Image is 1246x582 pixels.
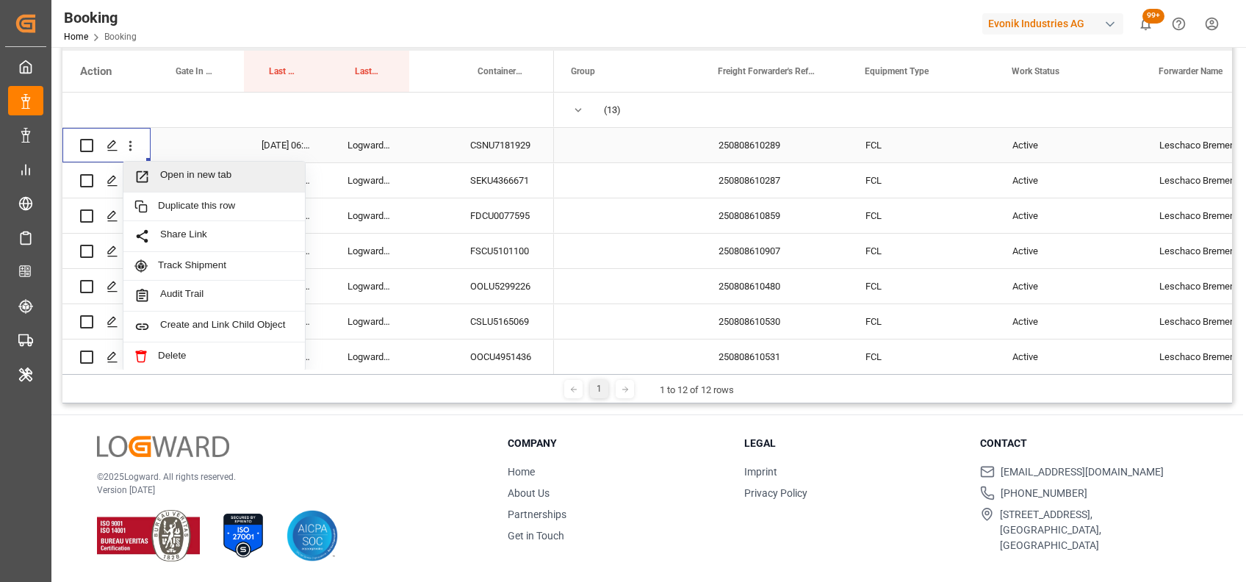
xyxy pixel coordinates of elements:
[97,510,200,561] img: ISO 9001 & ISO 14001 Certification
[508,530,564,542] a: Get in Touch
[995,128,1142,162] div: Active
[1129,7,1162,40] button: show 163 new notifications
[330,339,409,374] div: Logward System
[330,163,409,198] div: Logward System
[590,380,608,398] div: 1
[508,487,550,499] a: About Us
[848,198,995,233] div: FCL
[355,66,378,76] span: Last Opened By
[269,66,299,76] span: Last Opened Date
[453,269,554,303] div: OOLU5299226
[64,7,137,29] div: Booking
[64,32,88,42] a: Home
[453,198,554,233] div: FDCU0077595
[453,339,554,374] div: OOCU4951436
[1001,464,1164,480] span: [EMAIL_ADDRESS][DOMAIN_NAME]
[660,383,734,398] div: 1 to 12 of 12 rows
[62,339,554,375] div: Press SPACE to select this row.
[62,269,554,304] div: Press SPACE to select this row.
[244,128,330,162] div: [DATE] 06:32:21
[995,269,1142,303] div: Active
[62,163,554,198] div: Press SPACE to select this row.
[1142,9,1164,24] span: 99+
[701,128,848,162] div: 250808610289
[508,466,535,478] a: Home
[453,304,554,339] div: CSLU5165069
[744,466,777,478] a: Imprint
[744,436,962,451] h3: Legal
[217,510,269,561] img: ISO 27001 Certification
[701,163,848,198] div: 250808610287
[848,269,995,303] div: FCL
[982,10,1129,37] button: Evonik Industries AG
[80,65,112,78] div: Action
[97,436,229,457] img: Logward Logo
[508,509,566,520] a: Partnerships
[701,234,848,268] div: 250808610907
[1159,66,1222,76] span: Forwarder Name
[97,484,471,497] p: Version [DATE]
[848,163,995,198] div: FCL
[995,198,1142,233] div: Active
[453,163,554,198] div: SEKU4366671
[848,304,995,339] div: FCL
[62,304,554,339] div: Press SPACE to select this row.
[980,436,1198,451] h3: Contact
[62,93,554,128] div: Press SPACE to select this row.
[1001,486,1087,501] span: [PHONE_NUMBER]
[848,128,995,162] div: FCL
[62,128,554,163] div: Press SPACE to select this row.
[97,470,471,484] p: © 2025 Logward. All rights reserved.
[330,304,409,339] div: Logward System
[453,128,554,162] div: CSNU7181929
[995,234,1142,268] div: Active
[995,339,1142,374] div: Active
[744,487,807,499] a: Privacy Policy
[1000,507,1198,553] span: [STREET_ADDRESS], [GEOGRAPHIC_DATA], [GEOGRAPHIC_DATA]
[478,66,523,76] span: Container No.
[701,269,848,303] div: 250808610480
[1012,66,1059,76] span: Work Status
[330,128,409,162] div: Logward System
[508,436,725,451] h3: Company
[995,163,1142,198] div: Active
[62,198,554,234] div: Press SPACE to select this row.
[718,66,816,76] span: Freight Forwarder's Reference No.
[982,13,1123,35] div: Evonik Industries AG
[571,66,595,76] span: Group
[995,304,1142,339] div: Active
[701,304,848,339] div: 250808610530
[1162,7,1195,40] button: Help Center
[701,198,848,233] div: 250808610859
[453,234,554,268] div: FSCU5101100
[848,339,995,374] div: FCL
[604,93,621,127] span: (13)
[330,269,409,303] div: Logward System
[330,198,409,233] div: Logward System
[176,66,213,76] span: Gate In POL
[848,234,995,268] div: FCL
[701,339,848,374] div: 250808610531
[330,234,409,268] div: Logward System
[287,510,338,561] img: AICPA SOC
[62,234,554,269] div: Press SPACE to select this row.
[865,66,929,76] span: Equipment Type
